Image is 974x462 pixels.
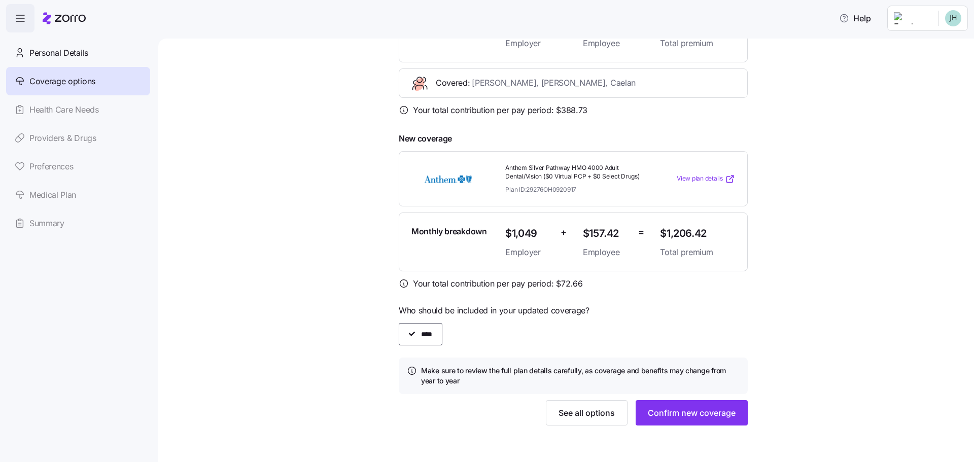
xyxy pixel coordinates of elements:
[411,167,484,191] img: Anthem
[648,407,736,419] span: Confirm new coverage
[505,164,652,181] span: Anthem Silver Pathway HMO 4000 Adult Dental/Vision ($0 Virtual PCP + $0 Select Drugs)
[583,225,630,242] span: $157.42
[6,39,150,67] a: Personal Details
[29,75,95,88] span: Coverage options
[6,67,150,95] a: Coverage options
[505,185,576,194] span: Plan ID: 29276OH0920917
[583,246,630,259] span: Employee
[583,37,630,50] span: Employee
[839,12,871,24] span: Help
[660,246,735,259] span: Total premium
[505,225,552,242] span: $1,049
[413,104,587,117] span: Your total contribution per pay period: $ 388.73
[546,400,628,425] button: See all options
[472,77,635,89] span: [PERSON_NAME], [PERSON_NAME], Caelan
[894,12,930,24] img: Employer logo
[660,225,735,242] span: $1,206.42
[505,246,552,259] span: Employer
[411,225,487,238] span: Monthly breakdown
[636,400,748,425] button: Confirm new coverage
[399,132,748,145] span: New coverage
[421,366,740,386] h4: Make sure to review the full plan details carefully, as coverage and benefits may change from yea...
[638,225,644,240] span: =
[413,277,582,290] span: Your total contribution per pay period: $ 72.66
[559,407,615,419] span: See all options
[660,37,735,50] span: Total premium
[561,225,567,240] span: +
[831,8,879,28] button: Help
[945,10,961,26] img: d3a9dc4798da4ba1eddd6c36630a42e9
[399,304,748,317] span: Who should be included in your updated coverage?
[29,47,88,59] span: Personal Details
[677,174,723,184] span: View plan details
[436,77,636,89] span: Covered:
[677,174,735,184] a: View plan details
[505,37,552,50] span: Employer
